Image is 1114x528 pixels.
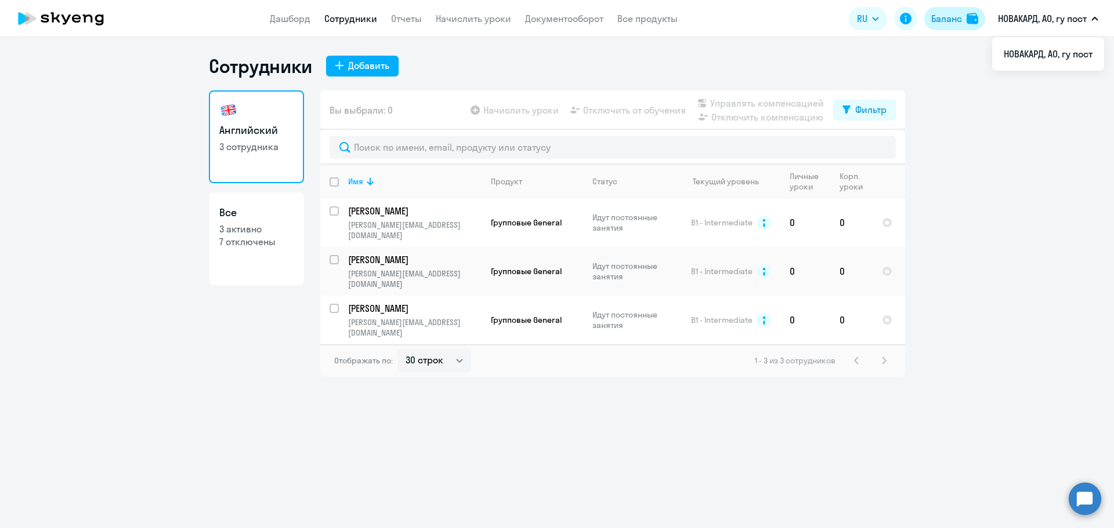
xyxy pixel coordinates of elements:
[219,101,238,119] img: english
[840,171,872,192] div: Корп. уроки
[391,13,422,24] a: Отчеты
[334,355,393,366] span: Отображать по:
[330,103,393,117] span: Вы выбрали: 0
[219,123,294,138] h3: Английский
[840,171,865,192] div: Корп. уроки
[833,100,896,121] button: Фильтр
[348,220,481,241] p: [PERSON_NAME][EMAIL_ADDRESS][DOMAIN_NAME]
[348,268,481,289] p: [PERSON_NAME][EMAIL_ADDRESS][DOMAIN_NAME]
[491,217,562,228] span: Групповые General
[348,176,363,187] div: Имя
[348,176,481,187] div: Имя
[348,253,479,266] p: [PERSON_NAME]
[491,176,522,187] div: Продукт
[209,192,304,285] a: Все3 активно7 отключены
[691,217,753,228] span: B1 - Intermediate
[326,56,399,77] button: Добавить
[790,171,822,192] div: Личные уроки
[348,205,481,217] a: [PERSON_NAME]
[691,266,753,276] span: B1 - Intermediate
[992,37,1104,71] ul: RU
[830,247,873,296] td: 0
[592,176,617,187] div: Статус
[219,223,294,235] p: 3 активно
[348,302,479,315] p: [PERSON_NAME]
[348,205,479,217] p: [PERSON_NAME]
[830,296,873,344] td: 0
[855,103,887,116] div: Фильтр
[592,309,672,330] p: Идут постоянные занятия
[436,13,511,24] a: Начислить уроки
[324,13,377,24] a: Сотрудники
[780,198,830,247] td: 0
[790,171,830,192] div: Личные уроки
[830,198,873,247] td: 0
[967,13,978,24] img: balance
[691,315,753,325] span: B1 - Intermediate
[219,140,294,153] p: 3 сотрудника
[857,12,867,26] span: RU
[219,205,294,220] h3: Все
[592,176,672,187] div: Статус
[348,317,481,338] p: [PERSON_NAME][EMAIL_ADDRESS][DOMAIN_NAME]
[780,296,830,344] td: 0
[330,136,896,159] input: Поиск по имени, email, продукту или статусу
[693,176,759,187] div: Текущий уровень
[992,5,1104,32] button: НОВАКАРД, АО, гу пост
[592,261,672,282] p: Идут постоянные занятия
[924,7,985,30] button: Балансbalance
[931,12,962,26] div: Баланс
[592,212,672,233] p: Идут постоянные занятия
[525,13,603,24] a: Документооборот
[219,235,294,248] p: 7 отключены
[755,355,835,366] span: 1 - 3 из 3 сотрудников
[491,176,583,187] div: Продукт
[491,315,562,325] span: Групповые General
[491,266,562,276] span: Групповые General
[348,59,389,72] div: Добавить
[849,7,887,30] button: RU
[998,12,1087,26] p: НОВАКАРД, АО, гу пост
[209,54,312,78] h1: Сотрудники
[348,302,481,315] a: [PERSON_NAME]
[270,13,310,24] a: Дашборд
[209,90,304,183] a: Английский3 сотрудника
[617,13,678,24] a: Все продукты
[780,247,830,296] td: 0
[682,176,780,187] div: Текущий уровень
[348,253,481,266] a: [PERSON_NAME]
